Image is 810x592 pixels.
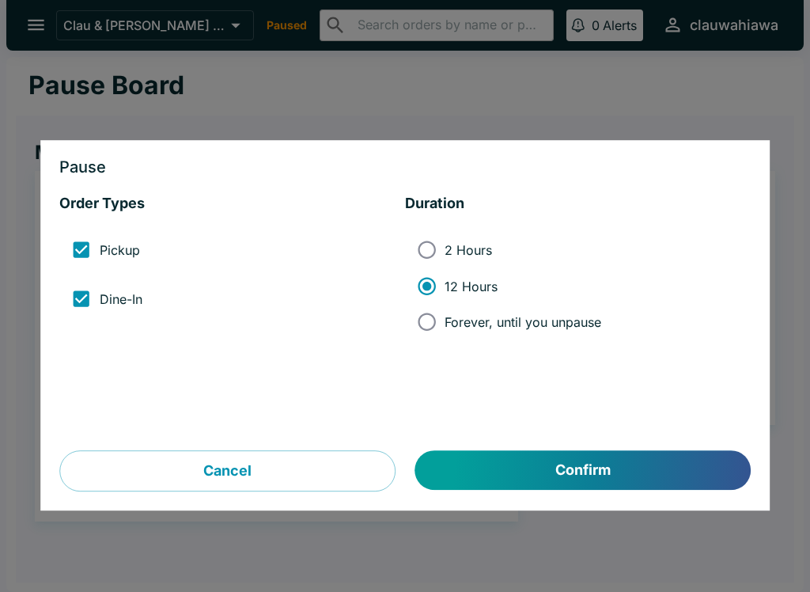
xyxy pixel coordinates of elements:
h5: Order Types [59,195,405,214]
span: Forever, until you unpause [445,314,601,330]
span: Pickup [100,242,140,258]
h3: Pause [59,160,751,176]
span: 12 Hours [445,279,498,294]
span: Dine-In [100,291,142,307]
button: Cancel [59,451,396,492]
h5: Duration [405,195,751,214]
span: 2 Hours [445,242,492,258]
button: Confirm [415,451,751,491]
